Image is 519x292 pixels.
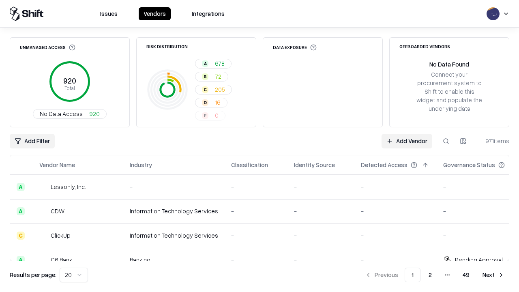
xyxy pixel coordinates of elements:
div: A [17,183,25,191]
div: A [17,207,25,215]
div: - [294,255,348,264]
span: 920 [89,109,100,118]
div: CDW [51,207,64,215]
span: 678 [215,59,225,68]
img: ClickUp [39,232,47,240]
span: 72 [215,72,221,81]
div: Identity Source [294,161,335,169]
div: A [202,60,208,67]
button: 1 [405,268,420,282]
button: A678 [195,59,232,69]
div: C [17,232,25,240]
div: - [361,182,430,191]
div: - [294,182,348,191]
span: 16 [215,98,221,107]
div: A [17,256,25,264]
div: C [202,86,208,93]
div: Connect your procurement system to Shift to enable this widget and populate the underlying data [416,70,483,113]
img: C6 Bank [39,256,47,264]
tspan: 920 [63,76,76,85]
div: - [294,207,348,215]
div: - [130,182,218,191]
div: Information Technology Services [130,207,218,215]
img: Lessonly, Inc. [39,183,47,191]
div: - [361,231,430,240]
div: - [231,255,281,264]
div: - [361,207,430,215]
div: Banking [130,255,218,264]
div: - [443,182,518,191]
div: B [202,73,208,80]
div: Governance Status [443,161,495,169]
button: 2 [422,268,438,282]
div: - [443,207,518,215]
div: - [294,231,348,240]
button: Next [478,268,509,282]
div: D [202,99,208,106]
button: D16 [195,98,227,107]
button: C205 [195,85,232,94]
div: Unmanaged Access [20,44,75,51]
div: No Data Found [429,60,469,69]
div: - [361,255,430,264]
div: C6 Bank [51,255,72,264]
span: No Data Access [40,109,83,118]
button: Issues [95,7,122,20]
button: 49 [456,268,476,282]
button: Add Filter [10,134,55,148]
tspan: Total [64,85,75,91]
div: Industry [130,161,152,169]
div: ClickUp [51,231,71,240]
a: Add Vendor [382,134,432,148]
div: Lessonly, Inc. [51,182,86,191]
p: Results per page: [10,271,56,279]
div: Data Exposure [273,44,317,51]
button: No Data Access920 [33,109,107,119]
nav: pagination [360,268,509,282]
button: Integrations [187,7,229,20]
img: CDW [39,207,47,215]
button: Vendors [139,7,171,20]
div: Pending Approval [455,255,503,264]
div: Risk Distribution [146,44,188,49]
div: 971 items [477,137,509,145]
div: - [231,231,281,240]
div: Offboarded Vendors [399,44,450,49]
div: - [231,182,281,191]
button: B72 [195,72,228,82]
span: 205 [215,85,225,94]
div: Vendor Name [39,161,75,169]
div: - [231,207,281,215]
div: - [443,231,518,240]
div: Detected Access [361,161,407,169]
div: Information Technology Services [130,231,218,240]
div: Classification [231,161,268,169]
